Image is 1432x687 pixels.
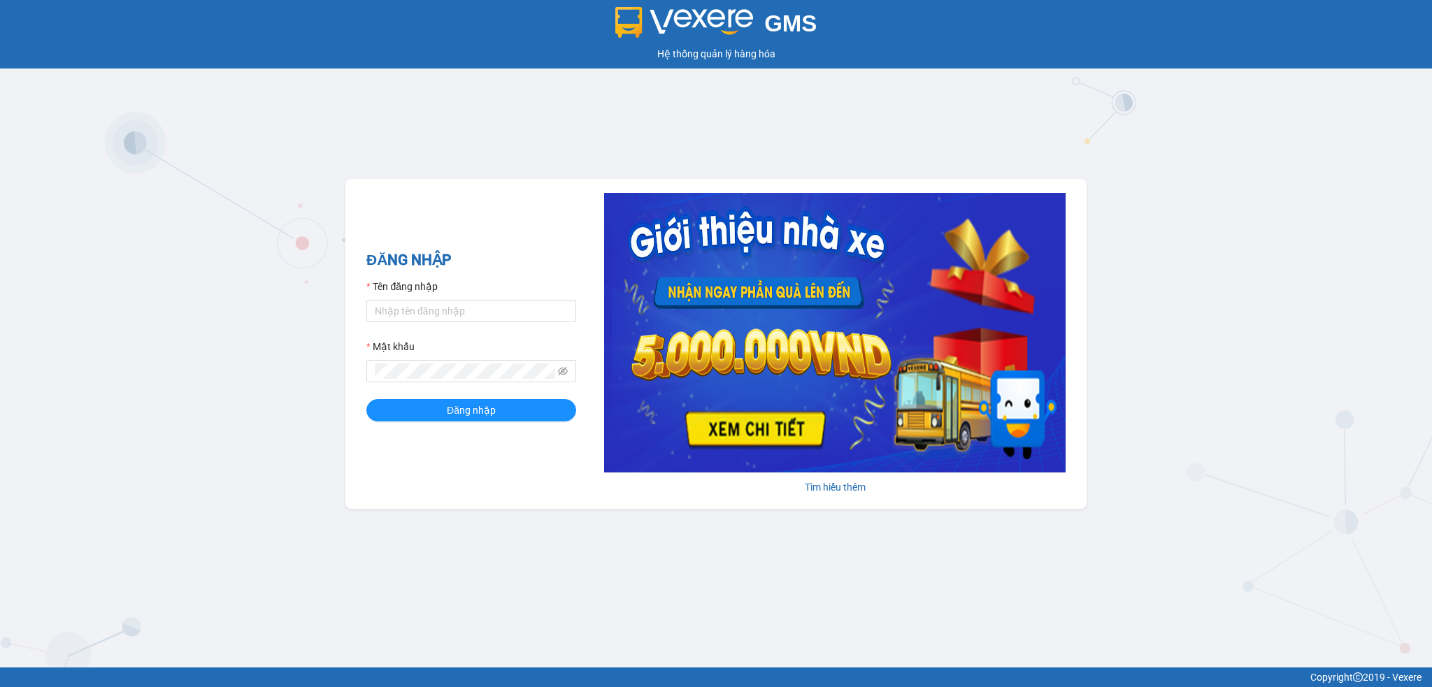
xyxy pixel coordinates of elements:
[764,10,817,36] span: GMS
[375,363,555,379] input: Mật khẩu
[615,21,817,32] a: GMS
[366,249,576,272] h2: ĐĂNG NHẬP
[366,339,415,354] label: Mật khẩu
[366,300,576,322] input: Tên đăng nhập
[604,479,1066,495] div: Tìm hiểu thêm
[10,670,1422,685] div: Copyright 2019 - Vexere
[1353,672,1363,682] span: copyright
[3,46,1429,62] div: Hệ thống quản lý hàng hóa
[366,399,576,421] button: Đăng nhập
[366,279,438,294] label: Tên đăng nhập
[558,366,568,376] span: eye-invisible
[615,7,754,38] img: logo 2
[604,193,1066,472] img: banner-0
[447,403,496,418] span: Đăng nhập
